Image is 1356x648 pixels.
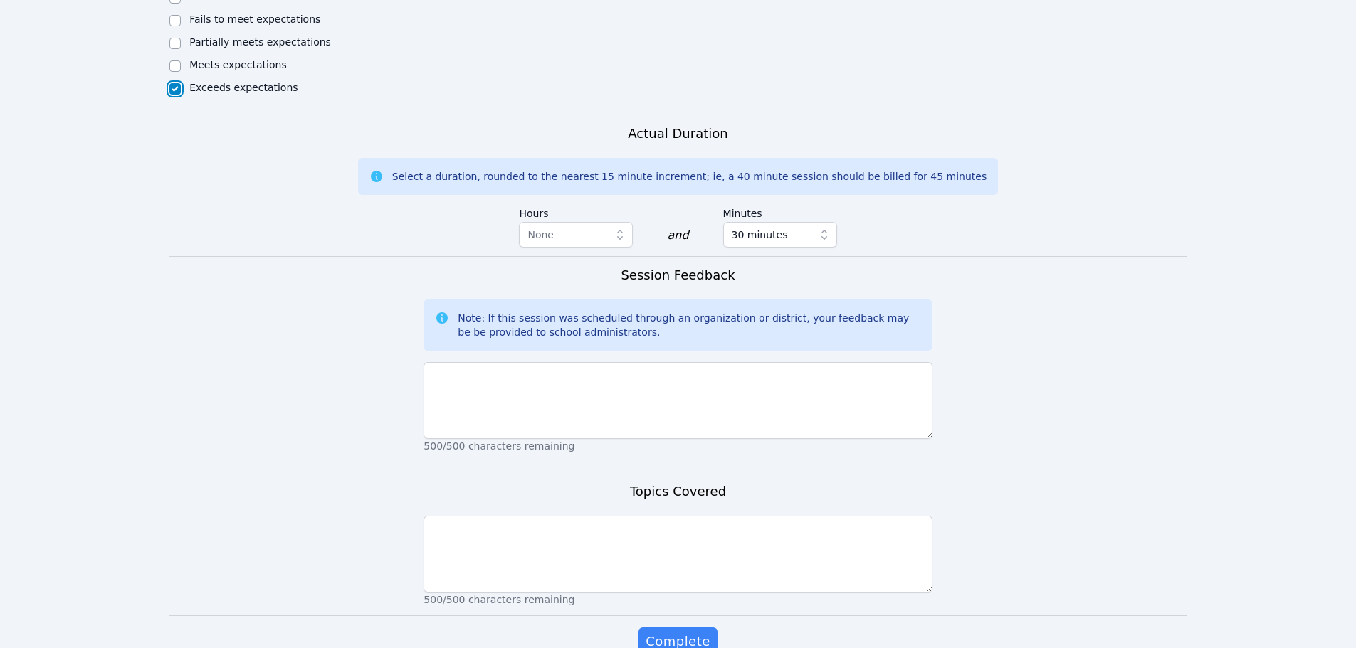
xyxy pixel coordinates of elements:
[189,59,287,70] label: Meets expectations
[424,593,932,607] p: 500/500 characters remaining
[189,14,320,25] label: Fails to meet expectations
[723,222,837,248] button: 30 minutes
[667,227,688,244] div: and
[519,222,633,248] button: None
[527,229,554,240] span: None
[732,226,788,243] span: 30 minutes
[424,439,932,453] p: 500/500 characters remaining
[392,169,987,184] div: Select a duration, rounded to the nearest 15 minute increment; ie, a 40 minute session should be ...
[519,201,633,222] label: Hours
[621,265,735,285] h3: Session Feedback
[628,124,727,144] h3: Actual Duration
[723,201,837,222] label: Minutes
[189,36,331,48] label: Partially meets expectations
[630,482,726,501] h3: Topics Covered
[189,82,298,93] label: Exceeds expectations
[458,311,920,339] div: Note: If this session was scheduled through an organization or district, your feedback may be be ...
